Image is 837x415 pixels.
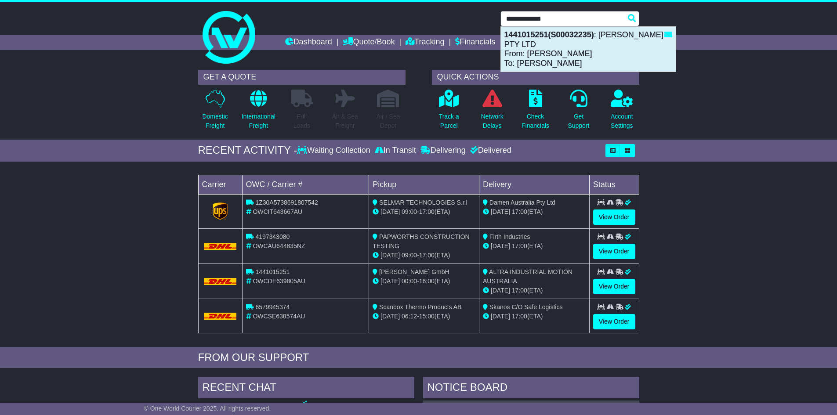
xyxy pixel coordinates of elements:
a: View Order [593,279,635,294]
strong: 1441015251(S00032235) [504,30,594,39]
span: © One World Courier 2025. All rights reserved. [144,405,271,412]
td: Status [589,175,639,194]
div: RECENT CHAT [198,377,414,401]
img: GetCarrierServiceLogo [213,202,228,220]
td: Delivery [479,175,589,194]
span: 6579945374 [255,303,290,310]
a: Dashboard [285,35,332,50]
a: GetSupport [567,89,590,135]
span: PAPWORTHS CONSTRUCTION TESTING [373,233,470,249]
span: 4197343080 [255,233,290,240]
a: CheckFinancials [521,89,550,135]
span: Firth Industries [489,233,530,240]
span: Damen Australia Pty Ltd [489,199,555,206]
p: Network Delays [481,112,503,130]
span: 17:00 [419,252,435,259]
span: 15:00 [419,313,435,320]
a: AccountSettings [610,89,634,135]
span: [DATE] [491,242,510,249]
a: Financials [455,35,495,50]
span: OWCDE639805AU [253,278,305,285]
div: NOTICE BOARD [423,377,639,401]
div: - (ETA) [373,277,475,286]
div: (ETA) [483,242,586,251]
div: RECENT ACTIVITY - [198,144,297,157]
a: Quote/Book [343,35,395,50]
span: [DATE] [380,278,400,285]
div: In Transit [373,146,418,155]
div: Delivering [418,146,468,155]
p: Air & Sea Freight [332,112,358,130]
div: (ETA) [483,312,586,321]
p: International Freight [242,112,275,130]
span: OWCSE638574AU [253,313,305,320]
a: View Order [593,209,635,225]
span: 00:00 [402,278,417,285]
span: SELMAR TECHNOLOGIES S.r.l [379,199,467,206]
a: Track aParcel [438,89,460,135]
div: - (ETA) [373,312,475,321]
span: 09:00 [402,252,417,259]
p: Full Loads [291,112,313,130]
p: Get Support [568,112,589,130]
span: 06:12 [402,313,417,320]
td: Pickup [369,175,479,194]
span: [DATE] [380,252,400,259]
div: FROM OUR SUPPORT [198,351,639,364]
div: (ETA) [483,286,586,295]
span: Skanos C/O Safe Logistics [489,303,563,310]
a: DomesticFreight [202,89,228,135]
a: NetworkDelays [480,89,504,135]
div: Delivered [468,146,511,155]
span: OWCAU644835NZ [253,242,305,249]
div: (ETA) [483,207,586,217]
img: DHL.png [204,313,237,320]
p: Domestic Freight [202,112,228,130]
a: InternationalFreight [241,89,276,135]
span: [DATE] [491,208,510,215]
span: 16:00 [419,278,435,285]
a: View Order [593,244,635,259]
div: QUICK ACTIONS [432,70,639,85]
span: 17:00 [512,242,527,249]
span: 17:00 [512,287,527,294]
div: GET A QUOTE [198,70,406,85]
div: : [PERSON_NAME] PTY LTD From: [PERSON_NAME] To: [PERSON_NAME] [501,27,676,72]
td: Carrier [198,175,242,194]
p: Account Settings [611,112,633,130]
a: View Order [593,314,635,329]
span: [PERSON_NAME] GmbH [379,268,449,275]
span: [DATE] [491,287,510,294]
p: Track a Parcel [439,112,459,130]
span: 1Z30A5738691807542 [255,199,318,206]
span: 09:00 [402,208,417,215]
p: Air / Sea Depot [377,112,400,130]
span: 17:00 [419,208,435,215]
td: OWC / Carrier # [242,175,369,194]
a: Tracking [406,35,444,50]
span: [DATE] [380,208,400,215]
span: OWCIT643667AU [253,208,302,215]
img: DHL.png [204,278,237,285]
span: ALTRA INDUSTRIAL MOTION AUSTRALIA [483,268,572,285]
span: [DATE] [491,313,510,320]
span: Scanbox Thermo Products AB [379,303,461,310]
img: DHL.png [204,243,237,250]
div: - (ETA) [373,251,475,260]
div: - (ETA) [373,207,475,217]
span: 1441015251 [255,268,290,275]
span: [DATE] [380,313,400,320]
span: 17:00 [512,313,527,320]
span: 17:00 [512,208,527,215]
div: Waiting Collection [297,146,372,155]
p: Check Financials [522,112,549,130]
